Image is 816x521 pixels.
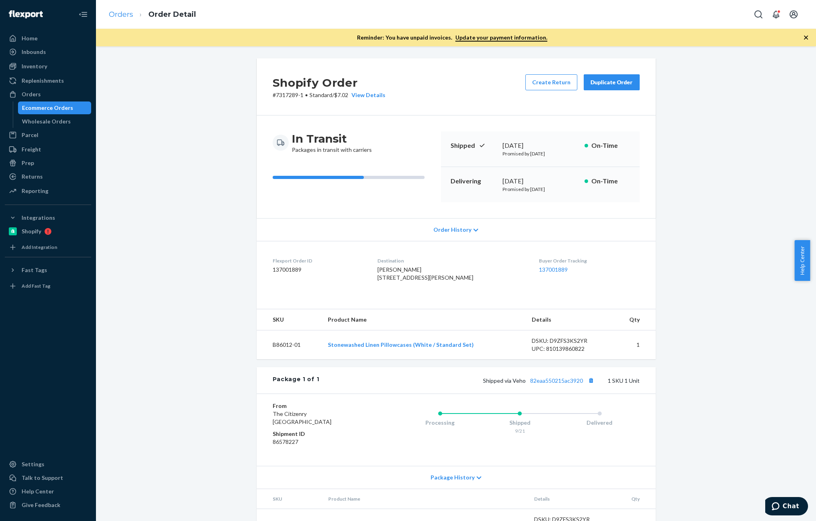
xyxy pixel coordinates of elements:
th: Product Name [321,309,526,330]
p: On-Time [591,141,630,150]
a: Shopify [5,225,91,238]
td: 1 [613,330,656,360]
span: The Citizenry [GEOGRAPHIC_DATA] [273,410,331,425]
a: Prep [5,157,91,169]
div: Delivered [560,419,640,427]
h2: Shopify Order [273,74,385,91]
button: Fast Tags [5,264,91,276]
a: Freight [5,143,91,156]
a: Parcel [5,129,91,141]
a: Orders [109,10,133,19]
button: Give Feedback [5,499,91,511]
a: Order Detail [148,10,196,19]
button: Open Search Box [750,6,766,22]
button: Copy tracking number [586,375,597,386]
th: Details [528,489,616,509]
a: 82eaa550215ac3920 [530,377,583,384]
div: Package 1 of 1 [273,375,319,386]
span: Order History [433,226,471,234]
p: On-Time [591,177,630,186]
th: Qty [616,489,656,509]
th: Product Name [322,489,528,509]
div: Freight [22,145,41,153]
div: Duplicate Order [591,78,633,86]
div: Prep [22,159,34,167]
button: Create Return [525,74,577,90]
a: Inventory [5,60,91,73]
div: Replenishments [22,77,64,85]
a: Wholesale Orders [18,115,92,128]
div: Processing [400,419,480,427]
dt: Destination [377,257,526,264]
a: Orders [5,88,91,101]
button: Help Center [794,240,810,281]
div: Settings [22,460,44,468]
a: Returns [5,170,91,183]
th: Qty [613,309,656,330]
div: Wholesale Orders [22,117,71,125]
a: Ecommerce Orders [18,101,92,114]
a: Inbounds [5,46,91,58]
dt: From [273,402,368,410]
button: Open notifications [768,6,784,22]
dt: Buyer Order Tracking [539,257,640,264]
div: Reporting [22,187,48,195]
p: Shipped [451,141,496,150]
div: Give Feedback [22,501,60,509]
p: Promised by [DATE] [503,186,578,193]
div: Home [22,34,38,42]
span: Package History [431,473,475,481]
div: Talk to Support [22,474,63,482]
span: [PERSON_NAME] [STREET_ADDRESS][PERSON_NAME] [377,266,473,281]
a: Reporting [5,185,91,197]
a: 137001889 [539,266,568,273]
a: Add Integration [5,241,91,254]
a: Stonewashed Linen Pillowcases (White / Standard Set) [328,341,474,348]
ol: breadcrumbs [102,3,202,26]
div: Shipped [480,419,560,427]
div: [DATE] [503,141,578,150]
div: Parcel [22,131,38,139]
div: Help Center [22,487,54,495]
p: Delivering [451,177,496,186]
div: Inbounds [22,48,46,56]
dd: 137001889 [273,266,365,274]
dt: Flexport Order ID [273,257,365,264]
button: Integrations [5,211,91,224]
p: Promised by [DATE] [503,150,578,157]
a: Add Fast Tag [5,280,91,292]
span: • [305,91,308,98]
button: View Details [348,91,385,99]
a: Home [5,32,91,45]
div: Orders [22,90,41,98]
p: Reminder: You have unpaid invoices. [357,34,547,42]
div: 9/21 [480,428,560,434]
div: Returns [22,173,43,181]
img: Flexport logo [9,10,43,18]
div: Inventory [22,62,47,70]
a: Help Center [5,485,91,498]
span: Shipped via Veho [483,377,597,384]
div: 1 SKU 1 Unit [319,375,639,386]
p: # 7317289-1 / $7.02 [273,91,385,99]
span: Standard [309,91,332,98]
div: Add Integration [22,244,57,251]
dt: Shipment ID [273,430,368,438]
div: DSKU: D9ZFS3KS2YR [532,337,607,345]
a: Replenishments [5,74,91,87]
div: Ecommerce Orders [22,104,73,112]
div: Add Fast Tag [22,282,50,289]
div: UPC: 810139860822 [532,345,607,353]
button: Talk to Support [5,471,91,484]
div: [DATE] [503,177,578,186]
td: B86012-01 [257,330,321,360]
dd: 86578227 [273,438,368,446]
h3: In Transit [292,131,372,146]
th: Details [525,309,613,330]
div: Integrations [22,214,55,222]
a: Update your payment information. [455,34,547,42]
a: Settings [5,458,91,471]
